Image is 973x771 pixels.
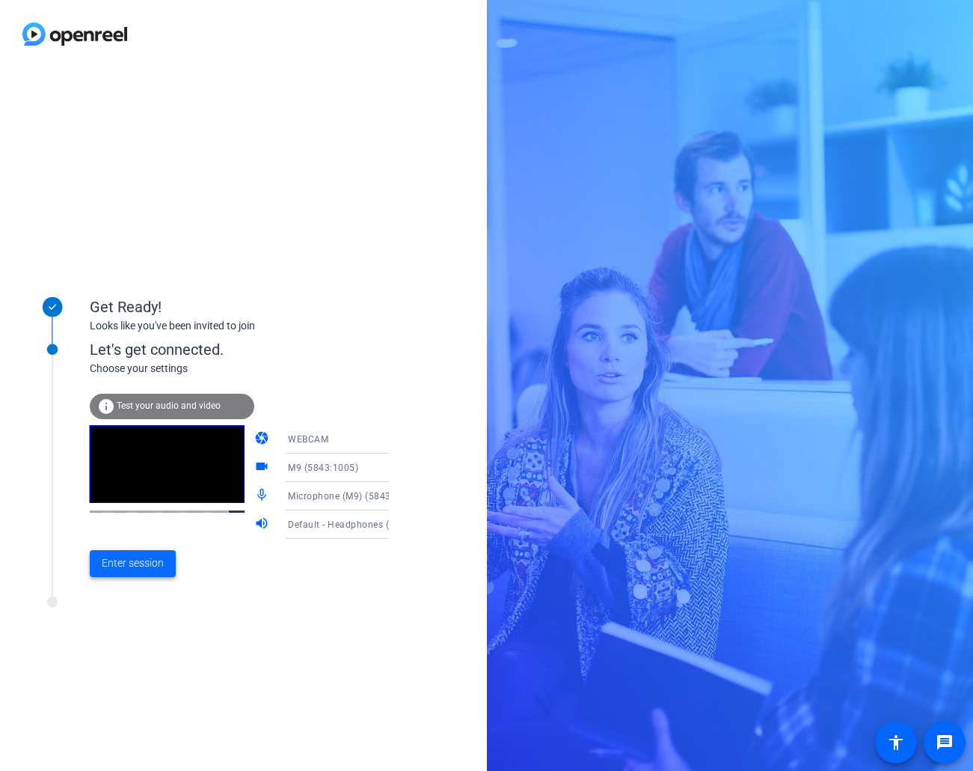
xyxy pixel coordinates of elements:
[288,463,358,473] span: M9 (5843:1005)
[288,434,328,445] span: WEBCAM
[90,318,389,334] div: Looks like you've been invited to join
[90,361,420,377] div: Choose your settings
[288,518,465,530] span: Default - Headphones (Realtek(R) Audio)
[936,734,954,752] mat-icon: message
[254,430,272,448] mat-icon: camera
[90,296,389,318] div: Get Ready!
[90,338,420,361] div: Let's get connected.
[97,397,115,415] mat-icon: info
[102,555,164,571] span: Enter session
[117,400,221,411] span: Test your audio and video
[887,734,905,752] mat-icon: accessibility
[288,490,420,502] span: Microphone (M9) (5843:1005)
[254,459,272,477] mat-icon: videocam
[90,550,176,577] button: Enter session
[254,516,272,534] mat-icon: volume_up
[254,487,272,505] mat-icon: mic_none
